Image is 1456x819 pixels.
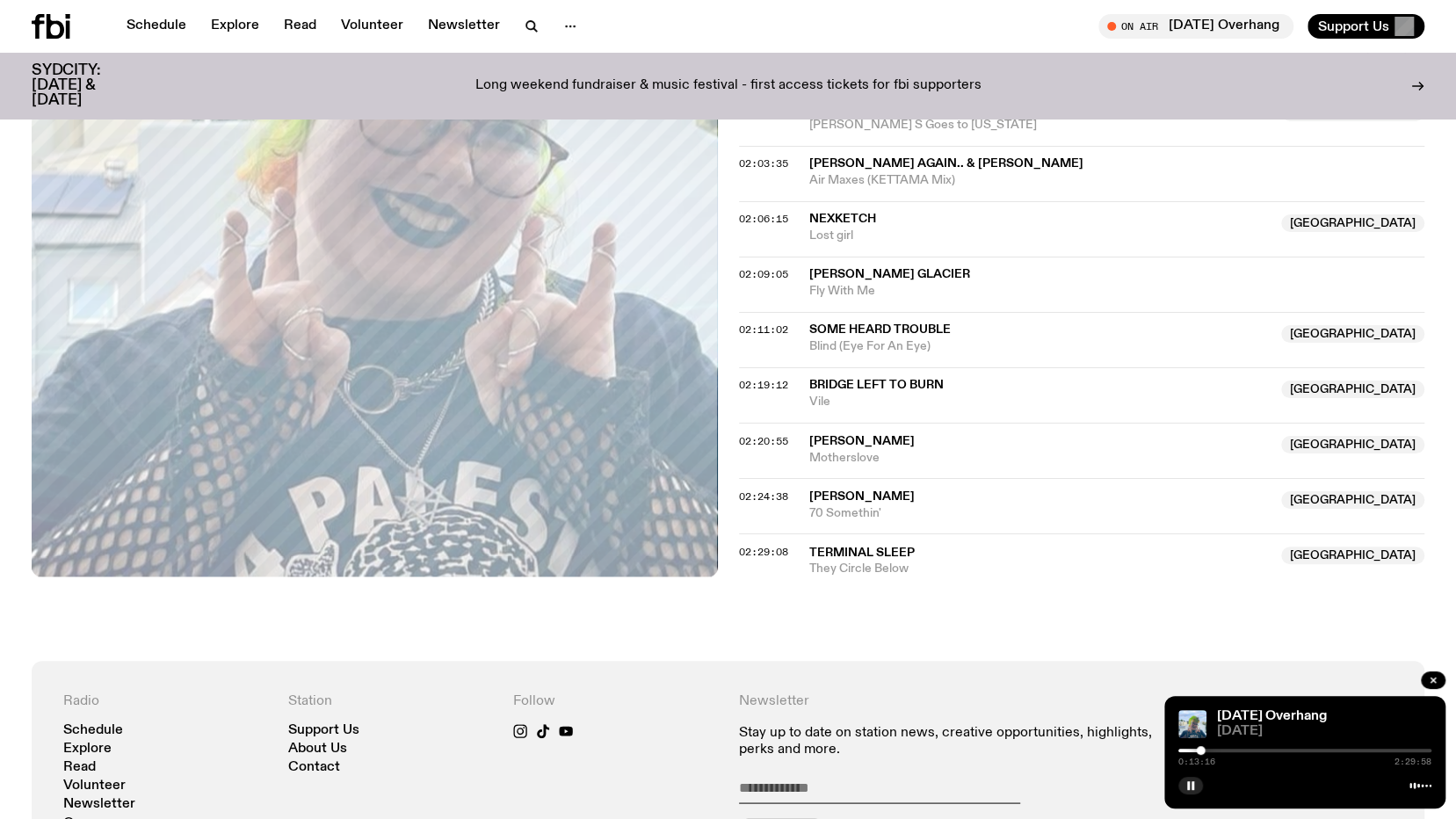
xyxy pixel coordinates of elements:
span: 02:24:38 [739,489,788,503]
span: [GEOGRAPHIC_DATA] [1281,214,1424,232]
a: Explore [200,14,270,39]
span: Vile [809,394,1271,410]
a: Schedule [116,14,197,39]
button: 02:19:12 [739,381,788,390]
button: 02:20:55 [739,436,788,446]
span: [PERSON_NAME] S Goes to [US_STATE] [809,117,1271,134]
a: Support Us [288,724,359,737]
span: [PERSON_NAME] again.. & [PERSON_NAME] [809,157,1083,170]
button: 02:29:08 [739,547,788,556]
button: 02:09:05 [739,270,788,279]
a: Volunteer [330,14,414,39]
span: [GEOGRAPHIC_DATA] [1281,491,1424,509]
span: nexketch [809,213,876,225]
h4: Newsletter [739,692,1168,709]
button: On Air[DATE] Overhang [1098,14,1293,39]
span: [GEOGRAPHIC_DATA] [1281,436,1424,453]
a: Read [63,761,96,774]
button: Support Us [1308,14,1424,39]
span: They Circle Below [809,560,1271,576]
span: [GEOGRAPHIC_DATA] [1281,547,1424,564]
button: 02:03:35 [739,159,788,169]
span: [GEOGRAPHIC_DATA] [1281,381,1424,398]
span: 0:13:16 [1178,757,1215,766]
h4: Follow [513,692,717,709]
a: Newsletter [63,798,135,811]
h4: Radio [63,692,267,709]
a: [DATE] Overhang [1217,709,1327,723]
span: Support Us [1318,18,1389,34]
span: 02:09:05 [739,267,788,281]
span: Bridge Left To Burn [809,379,944,391]
a: About Us [288,743,347,756]
span: Air Maxes (KETTAMA Mix) [809,172,1425,189]
a: Schedule [63,724,123,737]
p: Stay up to date on station news, creative opportunities, highlights, perks and more. [739,724,1168,757]
button: 02:24:38 [739,491,788,501]
span: Motherslove [809,449,1271,466]
a: Contact [288,761,340,774]
span: 2:29:58 [1394,757,1431,766]
span: Blind (Eye For An Eye) [809,338,1271,355]
span: [PERSON_NAME] [809,489,915,502]
span: [GEOGRAPHIC_DATA] [1281,325,1424,343]
button: 02:06:15 [739,214,788,224]
span: Terminal Sleep [809,546,915,558]
span: 02:29:08 [739,544,788,558]
a: Read [273,14,327,39]
span: 02:11:02 [739,323,788,337]
button: 02:11:02 [739,325,788,335]
span: 02:20:55 [739,433,788,447]
span: 02:03:35 [739,156,788,170]
h4: Station [288,692,492,709]
span: 70 Somethin' [809,504,1271,521]
span: Lost girl [809,228,1271,244]
span: Some Heard Trouble [809,323,951,336]
span: Fly With Me [809,283,1425,300]
span: [DATE] [1217,725,1431,738]
h3: SYDCITY: [DATE] & [DATE] [32,63,144,108]
span: 02:19:12 [739,378,788,392]
span: [PERSON_NAME] Glacier [809,268,970,280]
p: Long weekend fundraiser & music festival - first access tickets for fbi supporters [475,78,982,94]
a: Volunteer [63,779,126,793]
a: Explore [63,743,112,756]
span: 02:06:15 [739,212,788,226]
span: [PERSON_NAME] [809,434,915,446]
a: Newsletter [417,14,511,39]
